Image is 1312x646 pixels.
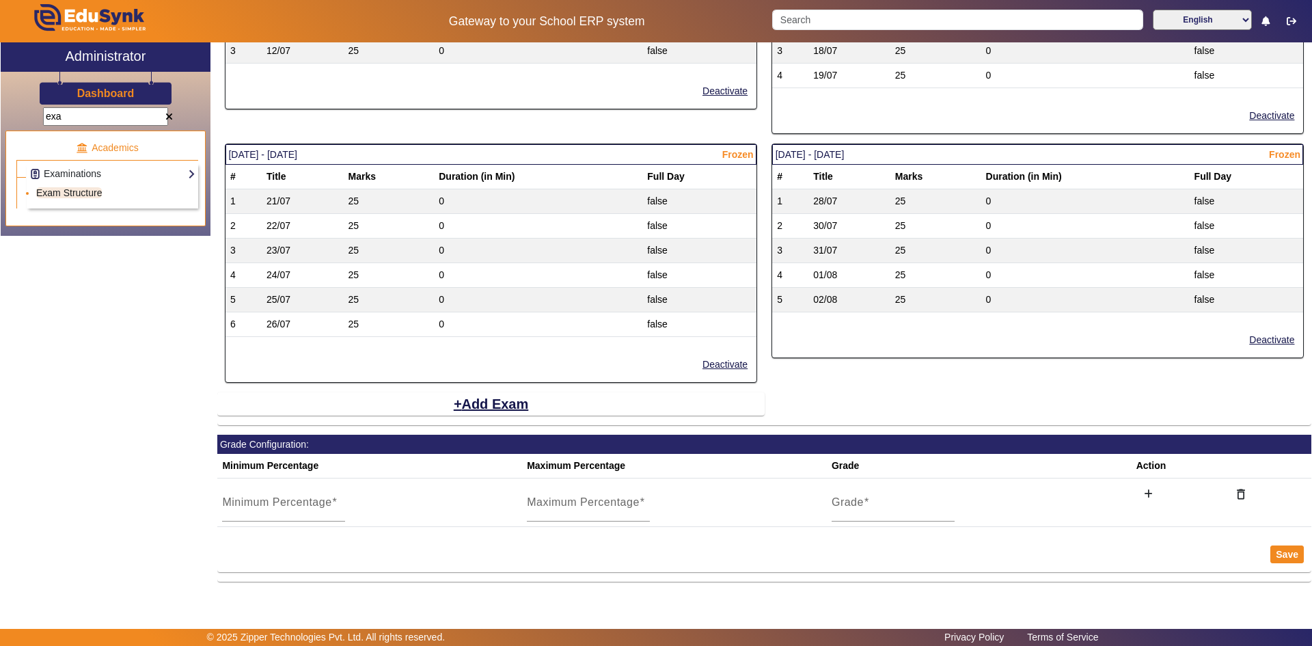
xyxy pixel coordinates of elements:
td: false [642,214,756,239]
td: 22/07 [262,214,344,239]
td: false [1190,39,1304,64]
th: Title [808,165,890,189]
img: academic.png [76,142,88,154]
td: 2 [225,214,262,239]
td: 02/08 [808,288,890,312]
td: 18/07 [808,39,890,64]
td: 25/07 [262,288,344,312]
td: 0 [434,39,642,64]
td: 28/07 [808,189,890,214]
span: Frozen [722,148,754,162]
td: 3 [772,239,808,263]
td: 1 [772,189,808,214]
mat-label: Maximum Percentage [527,496,640,508]
td: 24/07 [262,263,344,288]
a: Terms of Service [1020,628,1105,646]
button: Deactivate [701,356,749,373]
td: 25 [890,39,981,64]
th: Duration (in Min) [981,165,1190,189]
mat-label: Minimum Percentage [222,496,331,508]
td: 4 [772,64,808,88]
td: 1 [225,189,262,214]
td: 25 [890,263,981,288]
td: 0 [981,39,1190,64]
td: false [1190,263,1304,288]
td: false [1190,189,1304,214]
td: 25 [890,214,981,239]
td: 2 [772,214,808,239]
th: Full Day [642,165,756,189]
th: Title [262,165,344,189]
h5: Gateway to your School ERP system [336,14,758,29]
td: 25 [344,214,435,239]
td: 25 [344,189,435,214]
td: 0 [981,214,1190,239]
td: 25 [344,263,435,288]
td: 3 [225,239,262,263]
td: false [642,312,756,337]
span: Frozen [1269,148,1300,162]
button: Deactivate [1248,107,1296,124]
td: 25 [890,189,981,214]
button: Deactivate [1248,332,1296,349]
td: 25 [344,239,435,263]
td: 19/07 [808,64,890,88]
th: Action [1132,454,1222,479]
td: 0 [981,189,1190,214]
td: 0 [981,64,1190,88]
td: 0 [981,239,1190,263]
td: 25 [890,64,981,88]
th: Duration (in Min) [434,165,642,189]
td: 4 [772,263,808,288]
a: Privacy Policy [938,628,1011,646]
td: 0 [434,263,642,288]
td: 0 [434,189,642,214]
td: 0 [434,312,642,337]
td: 6 [225,312,262,337]
button: Save [1270,546,1304,563]
td: 26/07 [262,312,344,337]
td: 25 [890,288,981,312]
td: false [642,288,756,312]
th: Marks [890,165,981,189]
td: 25 [344,312,435,337]
h3: Dashboard [77,87,135,100]
a: Dashboard [77,86,135,100]
mat-card-header: Grade Configuration: [217,435,1311,454]
td: false [1190,64,1304,88]
mat-label: Grade [832,496,864,508]
td: 4 [225,263,262,288]
td: false [642,239,756,263]
a: Administrator [1,42,210,72]
th: Minimum Percentage [217,454,522,479]
td: 0 [434,288,642,312]
td: 3 [225,39,262,64]
td: 0 [434,239,642,263]
th: Maximum Percentage [522,454,827,479]
th: Grade [827,454,1132,479]
th: # [225,165,262,189]
td: 12/07 [262,39,344,64]
td: 31/07 [808,239,890,263]
td: false [1190,239,1304,263]
th: Full Day [1190,165,1304,189]
td: 0 [981,263,1190,288]
td: 23/07 [262,239,344,263]
th: Marks [344,165,435,189]
td: false [1190,288,1304,312]
p: Academics [16,141,198,155]
button: Add Exam [452,392,530,416]
button: Deactivate [701,83,749,100]
td: 25 [890,239,981,263]
td: 0 [434,214,642,239]
th: # [772,165,808,189]
td: 30/07 [808,214,890,239]
h2: Administrator [66,48,146,64]
td: 01/08 [808,263,890,288]
td: false [1190,214,1304,239]
mat-card-header: [DATE] - [DATE] [225,144,756,165]
td: false [642,263,756,288]
mat-icon: delete_outline [1234,487,1248,501]
input: Grade [832,500,955,516]
input: Search [772,10,1143,30]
